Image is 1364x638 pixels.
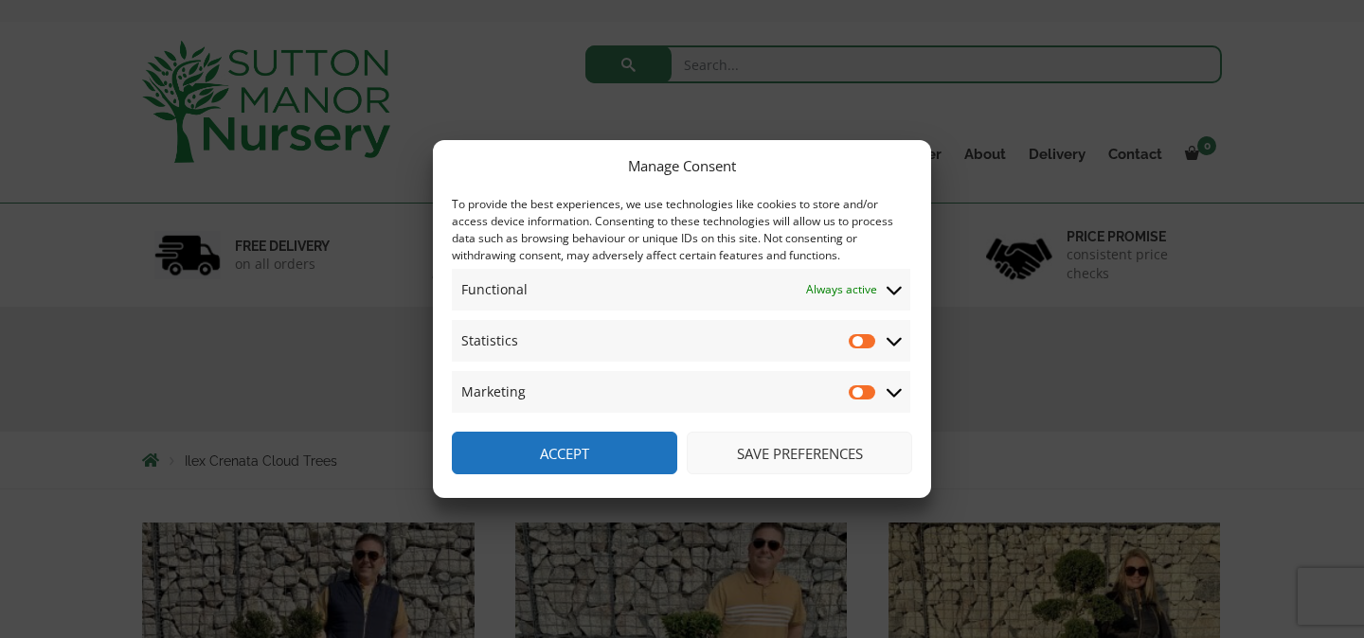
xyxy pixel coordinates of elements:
button: Accept [452,432,677,474]
span: Always active [806,278,877,301]
summary: Marketing [452,371,910,413]
span: Functional [461,278,528,301]
span: Statistics [461,329,518,352]
button: Save preferences [687,432,912,474]
summary: Statistics [452,320,910,362]
div: Manage Consent [628,154,736,177]
div: To provide the best experiences, we use technologies like cookies to store and/or access device i... [452,196,910,264]
span: Marketing [461,381,526,403]
summary: Functional Always active [452,269,910,310]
